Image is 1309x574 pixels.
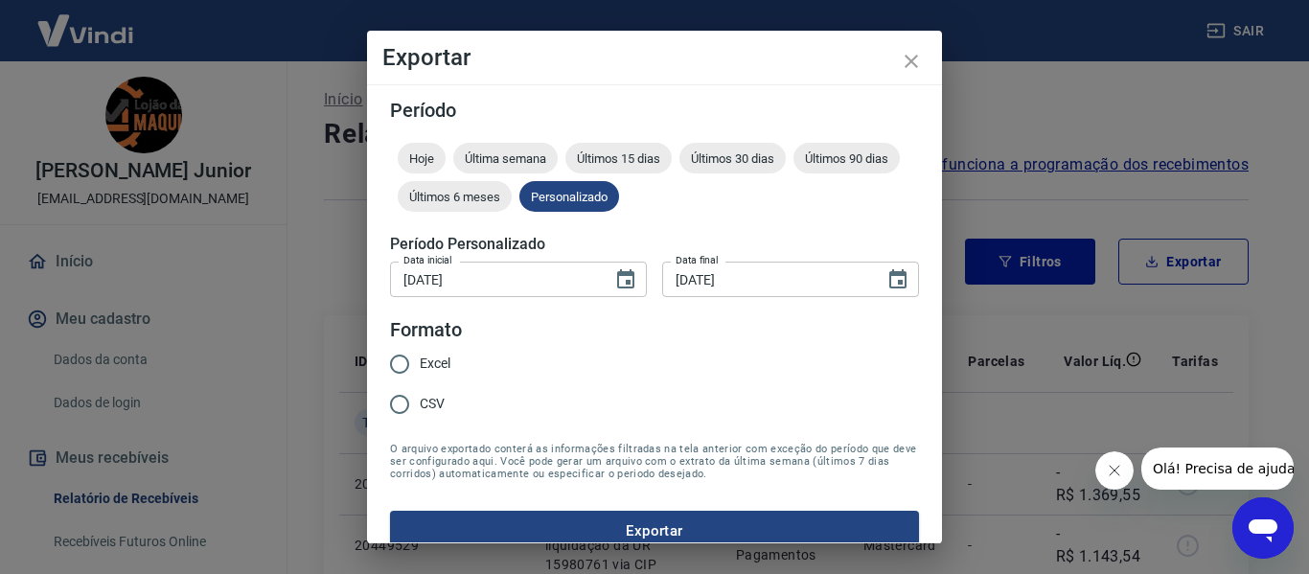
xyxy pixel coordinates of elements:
span: Personalizado [519,190,619,204]
div: Última semana [453,143,558,173]
span: Última semana [453,151,558,166]
span: Últimos 30 dias [679,151,786,166]
h4: Exportar [382,46,927,69]
span: Últimos 90 dias [793,151,900,166]
span: Hoje [398,151,446,166]
input: DD/MM/YYYY [390,262,599,297]
label: Data final [676,253,719,267]
div: Personalizado [519,181,619,212]
iframe: Botão para abrir a janela de mensagens [1232,497,1294,559]
button: Exportar [390,511,919,551]
span: Últimos 15 dias [565,151,672,166]
h5: Período [390,101,919,120]
button: Choose date, selected date is 26 de ago de 2025 [879,261,917,299]
div: Últimos 6 meses [398,181,512,212]
h5: Período Personalizado [390,235,919,254]
div: Últimos 15 dias [565,143,672,173]
button: close [888,38,934,84]
label: Data inicial [403,253,452,267]
div: Últimos 30 dias [679,143,786,173]
iframe: Fechar mensagem [1095,451,1134,490]
div: Hoje [398,143,446,173]
button: Choose date, selected date is 26 de ago de 2025 [607,261,645,299]
div: Últimos 90 dias [793,143,900,173]
span: O arquivo exportado conterá as informações filtradas na tela anterior com exceção do período que ... [390,443,919,480]
span: Últimos 6 meses [398,190,512,204]
span: Olá! Precisa de ajuda? [11,13,161,29]
iframe: Mensagem da empresa [1141,448,1294,490]
span: CSV [420,394,445,414]
legend: Formato [390,316,462,344]
span: Excel [420,354,450,374]
input: DD/MM/YYYY [662,262,871,297]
